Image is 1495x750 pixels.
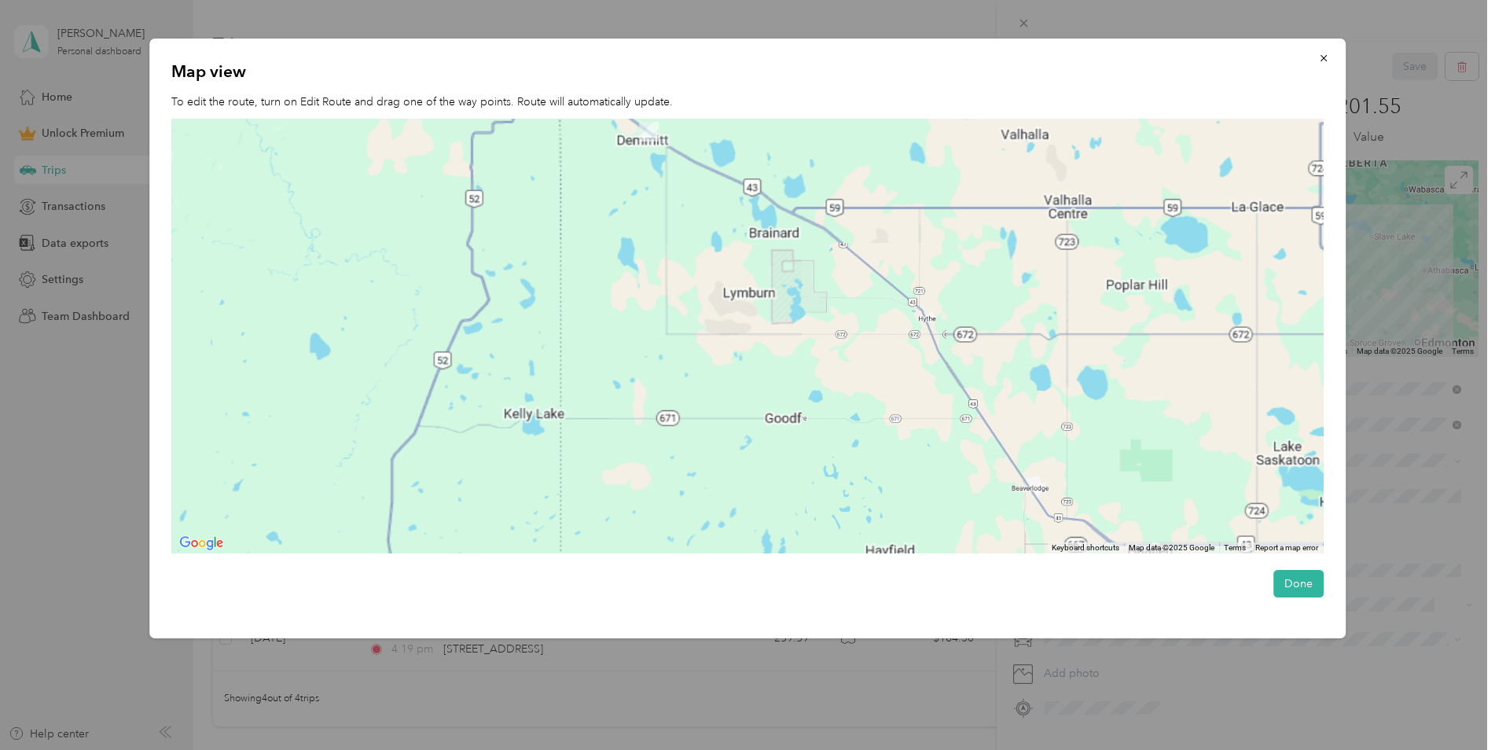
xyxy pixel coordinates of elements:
button: Done [1273,570,1324,597]
a: Open this area in Google Maps (opens a new window) [175,533,227,553]
img: Google [175,533,227,553]
a: Report a map error [1255,543,1318,552]
iframe: Everlance-gr Chat Button Frame [1407,662,1495,750]
span: Map data ©2025 Google [1129,543,1214,552]
a: Terms (opens in new tab) [1224,543,1246,552]
p: Map view [171,61,1324,83]
button: Keyboard shortcuts [1052,542,1119,553]
p: To edit the route, turn on Edit Route and drag one of the way points. Route will automatically up... [171,94,1324,110]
